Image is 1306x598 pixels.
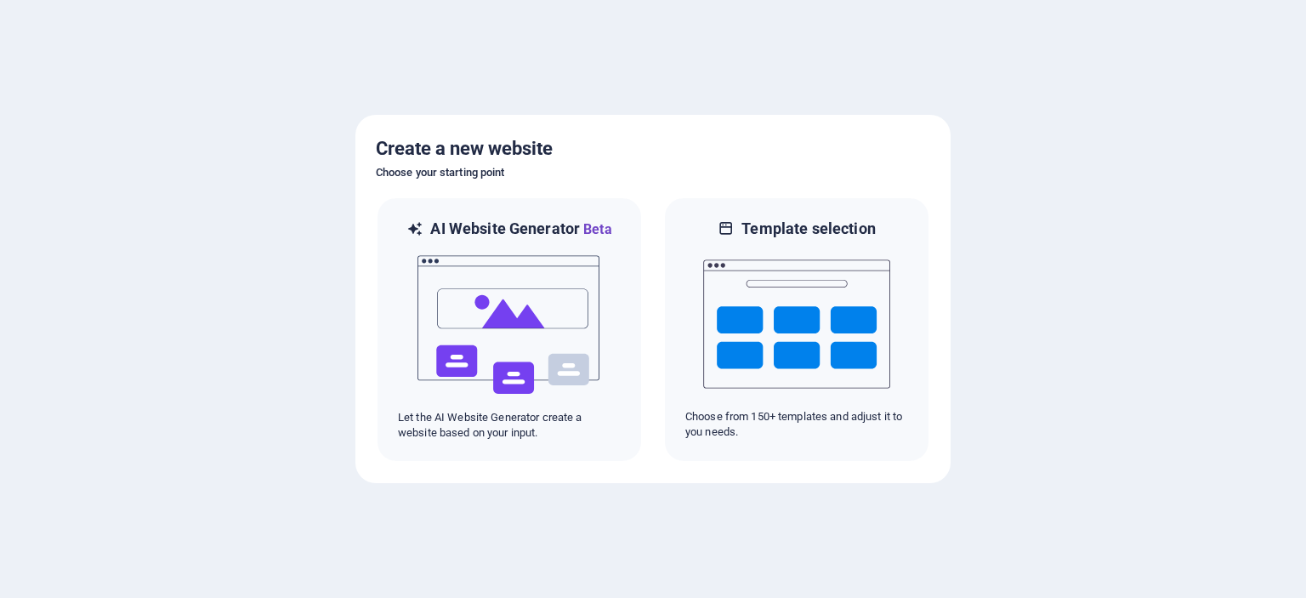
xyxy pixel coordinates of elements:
div: Template selectionChoose from 150+ templates and adjust it to you needs. [663,196,930,463]
div: AI Website GeneratorBetaaiLet the AI Website Generator create a website based on your input. [376,196,643,463]
p: Let the AI Website Generator create a website based on your input. [398,410,621,441]
p: Choose from 150+ templates and adjust it to you needs. [685,409,908,440]
h6: Template selection [741,219,875,239]
img: ai [416,240,603,410]
h6: Choose your starting point [376,162,930,183]
span: Beta [580,221,612,237]
h5: Create a new website [376,135,930,162]
h6: AI Website Generator [430,219,611,240]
